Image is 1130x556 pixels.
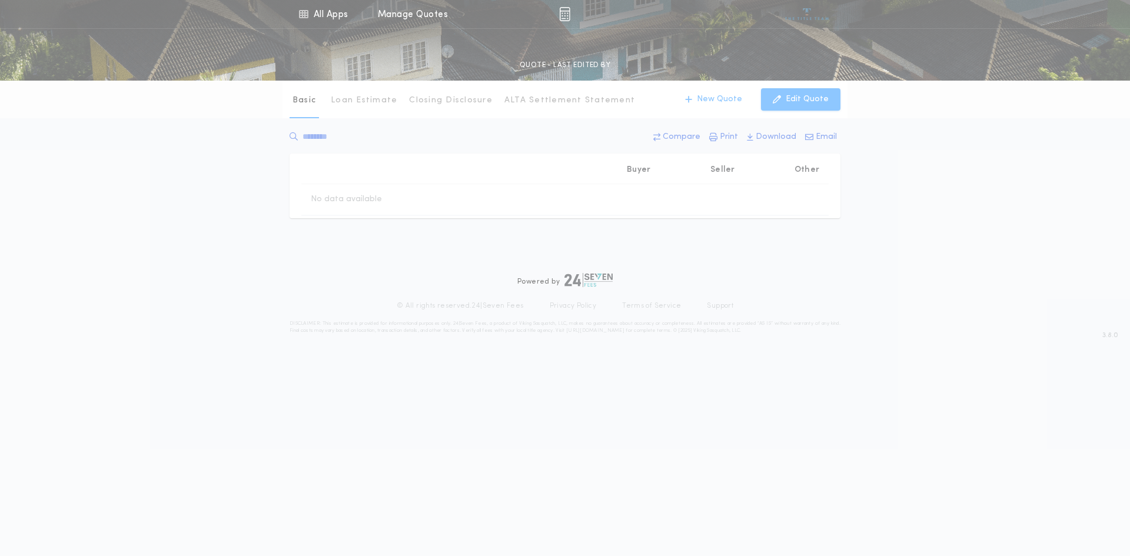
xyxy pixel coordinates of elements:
[786,94,829,105] p: Edit Quote
[785,8,829,20] img: vs-icon
[550,301,597,311] a: Privacy Policy
[706,126,742,148] button: Print
[566,328,624,333] a: [URL][DOMAIN_NAME]
[673,88,754,111] button: New Quote
[650,126,704,148] button: Compare
[331,95,397,106] p: Loan Estimate
[1102,330,1118,341] span: 3.8.0
[564,273,613,287] img: logo
[710,164,735,176] p: Seller
[720,131,738,143] p: Print
[622,301,681,311] a: Terms of Service
[559,7,570,21] img: img
[627,164,650,176] p: Buyer
[293,95,316,106] p: Basic
[663,131,700,143] p: Compare
[816,131,837,143] p: Email
[795,164,819,176] p: Other
[504,95,635,106] p: ALTA Settlement Statement
[707,301,733,311] a: Support
[756,131,796,143] p: Download
[301,184,391,215] td: No data available
[761,88,840,111] button: Edit Quote
[290,320,840,334] p: DISCLAIMER: This estimate is provided for informational purposes only. 24|Seven Fees, a product o...
[517,273,613,287] div: Powered by
[397,301,524,311] p: © All rights reserved. 24|Seven Fees
[802,126,840,148] button: Email
[409,95,493,106] p: Closing Disclosure
[697,94,742,105] p: New Quote
[743,126,800,148] button: Download
[520,59,610,71] p: QUOTE - LAST EDITED BY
